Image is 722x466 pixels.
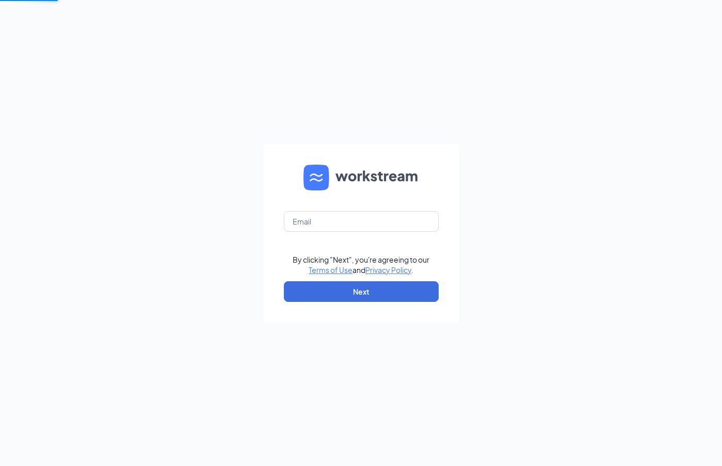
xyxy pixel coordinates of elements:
[303,165,419,190] img: WS logo and Workstream text
[284,211,439,232] input: Email
[284,281,439,302] button: Next
[365,265,411,275] a: Privacy Policy
[309,265,352,275] a: Terms of Use
[293,254,429,275] div: By clicking "Next", you're agreeing to our and .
